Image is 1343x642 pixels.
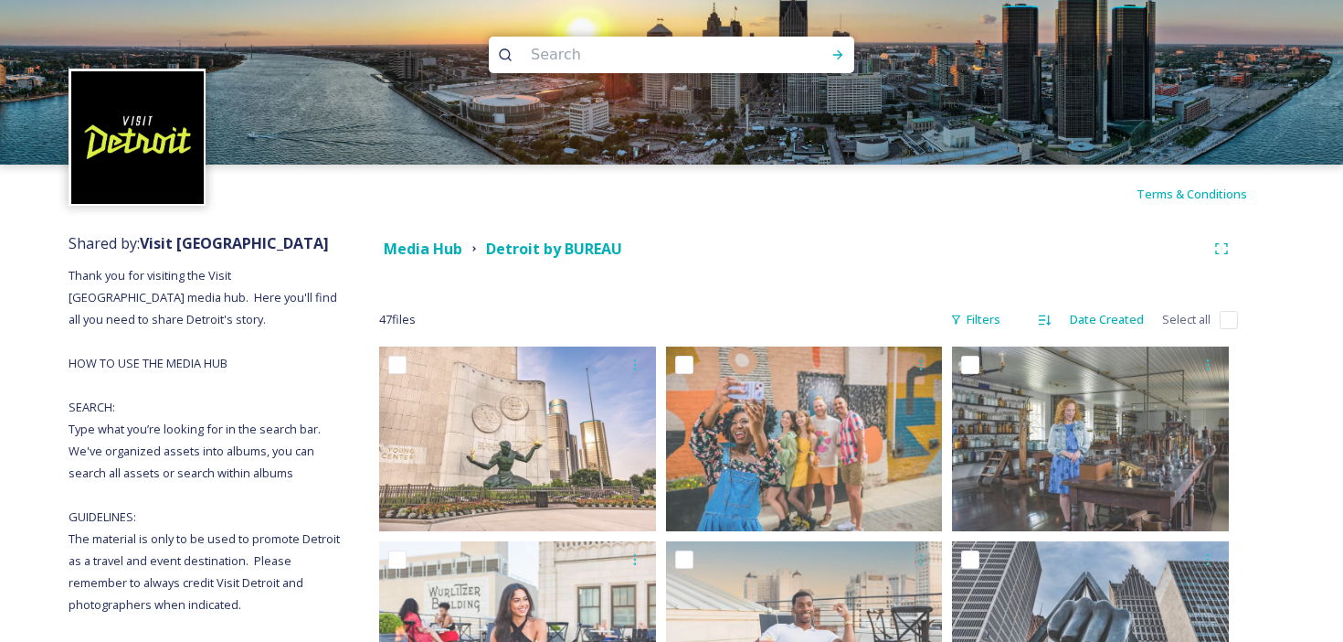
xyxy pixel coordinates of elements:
div: Date Created [1061,302,1153,337]
strong: Media Hub [384,239,462,259]
img: Bureau_GreenfieldVillage_9247.jpg [952,347,1229,531]
a: Terms & Conditions [1137,183,1274,205]
strong: Detroit by BUREAU [486,239,622,259]
img: Bureau_TheBelt_8917.jpg [666,347,943,531]
input: Search [522,35,772,75]
img: Bureau_DetroitMonuments_7174.jpg [379,347,656,531]
img: VISIT%20DETROIT%20LOGO%20-%20BLACK%20BACKGROUND.png [71,71,204,204]
strong: Visit [GEOGRAPHIC_DATA] [140,233,329,253]
div: Filters [941,302,1010,337]
span: Select all [1162,311,1211,328]
span: Shared by: [69,233,329,253]
span: 47 file s [379,311,416,328]
span: Terms & Conditions [1137,186,1247,202]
